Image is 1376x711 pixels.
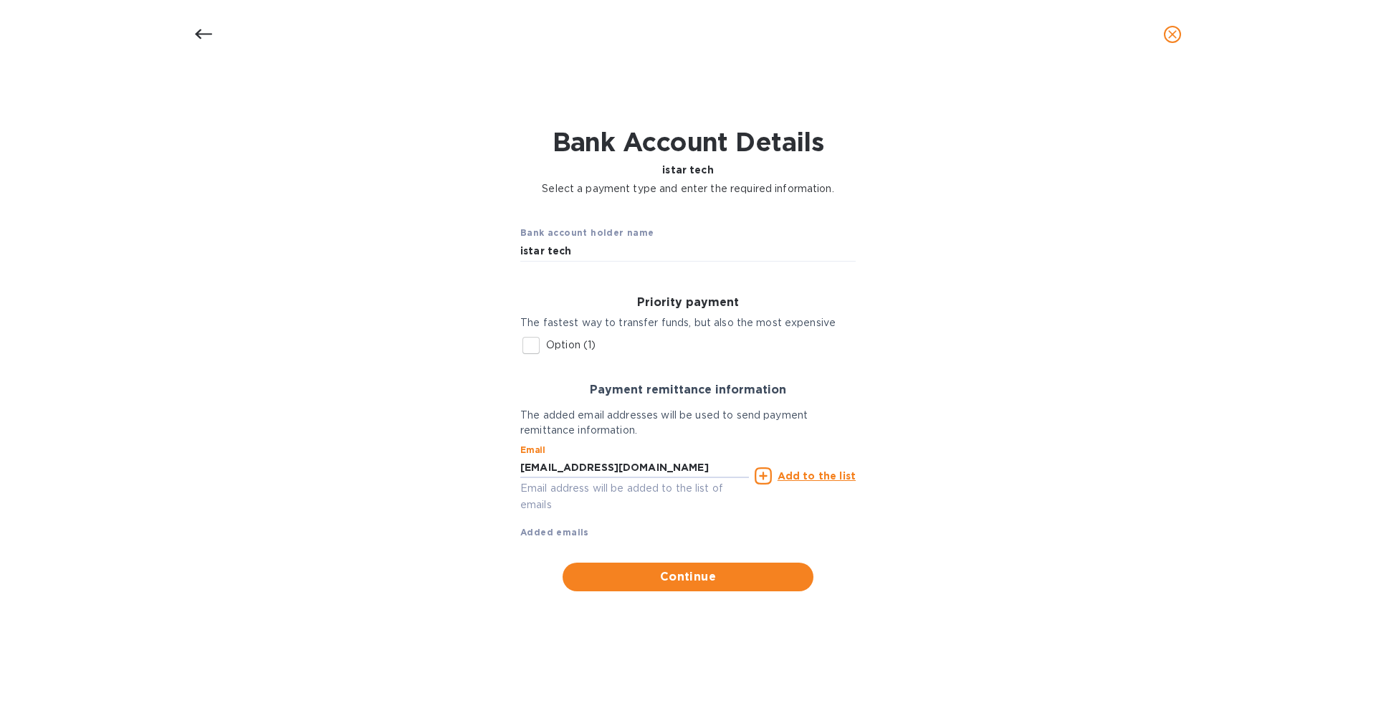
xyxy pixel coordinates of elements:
h1: Bank Account Details [542,127,834,157]
b: istar tech [662,164,713,176]
p: The added email addresses will be used to send payment remittance information. [520,408,856,438]
h3: Priority payment [520,296,856,310]
button: Continue [563,563,813,591]
b: Added emails [520,527,589,538]
p: Select a payment type and enter the required information. [542,181,834,196]
h3: Payment remittance information [520,383,856,397]
span: Continue [574,568,802,586]
p: Email address will be added to the list of emails [520,480,749,513]
button: close [1155,17,1190,52]
p: Option (1) [546,338,596,353]
u: Add to the list [778,470,856,482]
b: Bank account holder name [520,227,654,238]
p: The fastest way to transfer funds, but also the most expensive [520,315,856,330]
label: Email [520,447,545,455]
input: Enter email [520,457,749,478]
